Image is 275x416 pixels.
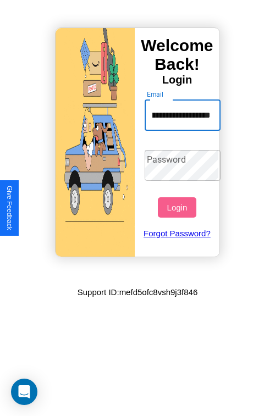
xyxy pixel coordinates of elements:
[135,74,219,86] h4: Login
[147,90,164,99] label: Email
[5,186,13,230] div: Give Feedback
[78,285,197,299] p: Support ID: mefd5ofc8vsh9j3f846
[158,197,196,218] button: Login
[135,36,219,74] h3: Welcome Back!
[139,218,216,249] a: Forgot Password?
[56,28,135,257] img: gif
[11,379,37,405] div: Open Intercom Messenger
